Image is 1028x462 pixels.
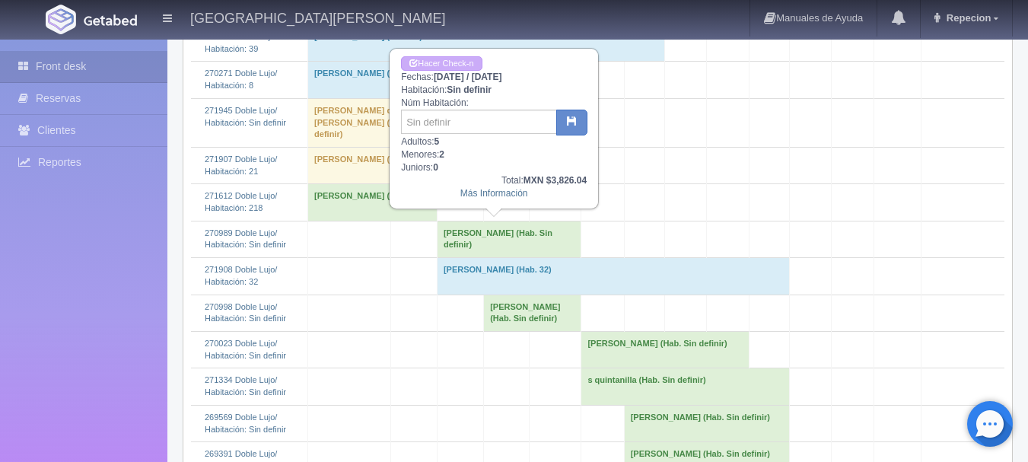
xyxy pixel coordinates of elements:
img: Getabed [46,5,76,34]
td: [PERSON_NAME] (Hab. 32) [437,258,789,295]
div: Total: [401,174,587,187]
a: 270271 Doble Lujo/Habitación: 8 [205,69,277,90]
img: Getabed [84,14,137,26]
td: [PERSON_NAME] (Hab. 21) [308,147,484,183]
a: 271907 Doble Lujo/Habitación: 21 [205,155,277,176]
a: Hacer Check-in [401,56,482,71]
b: 0 [433,162,438,173]
td: [PERSON_NAME] (Hab. Sin definir) [624,405,789,441]
b: Sin definir [447,84,492,95]
td: s quintanilla (Hab. Sin definir) [581,368,790,405]
a: 271121 Doble Lujo/Habitación: 39 [205,32,277,53]
a: 271908 Doble Lujo/Habitación: 32 [205,265,277,286]
b: MXN $3,826.04 [524,175,587,186]
td: [PERSON_NAME] (Hab. 39) [308,25,665,62]
span: Repecion [943,12,991,24]
b: 2 [439,149,444,160]
a: 270998 Doble Lujo/Habitación: Sin definir [205,302,286,323]
b: 5 [434,136,440,147]
td: [PERSON_NAME] (Hab. 8) [308,62,530,98]
b: [DATE] / [DATE] [434,72,502,82]
a: Más Información [460,188,528,199]
input: Sin definir [401,110,557,134]
h4: [GEOGRAPHIC_DATA][PERSON_NAME] [190,8,445,27]
a: 270023 Doble Lujo/Habitación: Sin definir [205,339,286,360]
div: Fechas: Habitación: Núm Habitación: Adultos: Menores: Juniors: [390,49,597,207]
a: 271612 Doble Lujo/Habitación: 218 [205,191,277,212]
td: [PERSON_NAME] (Hab. Sin definir) [484,295,581,331]
a: 271334 Doble Lujo/Habitación: Sin definir [205,375,286,397]
td: [PERSON_NAME] (Hab. Sin definir) [581,331,749,368]
td: [PERSON_NAME] de la [PERSON_NAME] (Hab. Sin definir) [308,98,438,147]
a: 269569 Doble Lujo/Habitación: Sin definir [205,413,286,434]
td: [PERSON_NAME] (Hab. 218) [308,184,438,221]
a: 270989 Doble Lujo/Habitación: Sin definir [205,228,286,250]
a: 271945 Doble Lujo/Habitación: Sin definir [205,106,286,127]
td: [PERSON_NAME] (Hab. Sin definir) [437,221,581,257]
